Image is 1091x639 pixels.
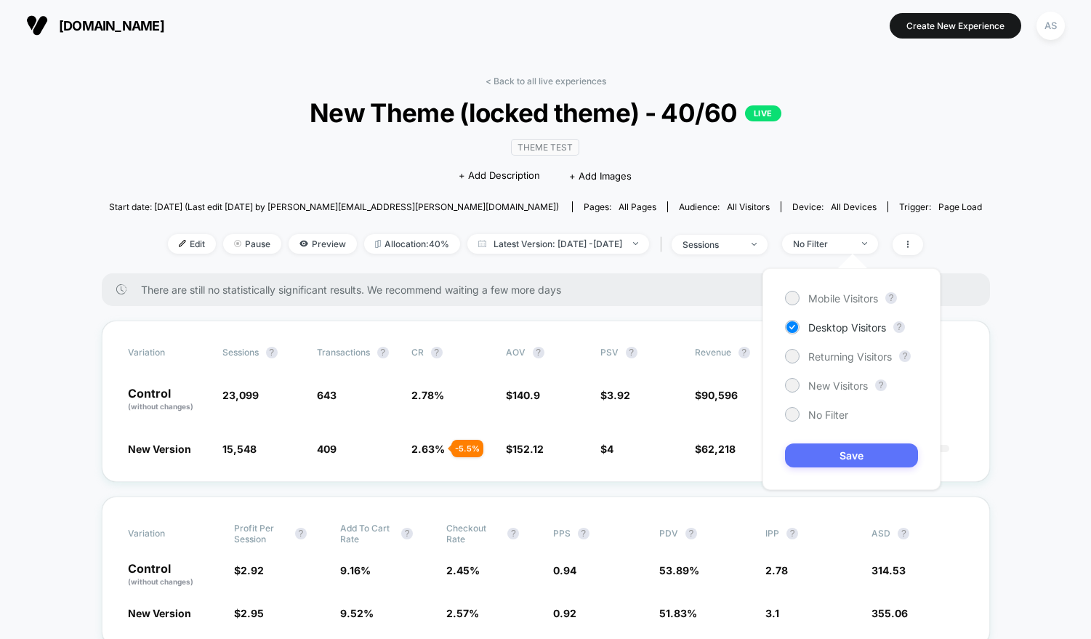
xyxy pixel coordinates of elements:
[600,389,630,401] span: $
[607,389,630,401] span: 3.92
[222,347,259,358] span: Sessions
[938,201,982,212] span: Page Load
[875,379,887,391] button: ?
[695,389,738,401] span: $
[745,105,781,121] p: LIVE
[222,443,257,455] span: 15,548
[1036,12,1065,40] div: AS
[695,443,736,455] span: $
[168,234,216,254] span: Edit
[446,607,479,619] span: 2.57 %
[701,389,738,401] span: 90,596
[512,443,544,455] span: 152.12
[899,350,911,362] button: ?
[128,577,193,586] span: (without changes)
[679,201,770,212] div: Audience:
[898,528,909,539] button: ?
[128,347,208,358] span: Variation
[685,528,697,539] button: ?
[765,564,788,576] span: 2.78
[364,234,460,254] span: Allocation: 40%
[141,284,961,296] span: There are still no statistically significant results. We recommend waiting a few more days
[600,443,613,455] span: $
[765,607,779,619] span: 3.1
[317,443,337,455] span: 409
[885,292,897,304] button: ?
[533,347,544,358] button: ?
[486,76,606,87] a: < Back to all live experiences
[340,564,371,576] span: 9.16 %
[59,18,164,33] span: [DOMAIN_NAME]
[1032,11,1069,41] button: AS
[234,607,264,619] span: $
[377,347,389,358] button: ?
[578,528,589,539] button: ?
[633,242,638,245] img: end
[317,347,370,358] span: Transactions
[446,523,500,544] span: Checkout Rate
[553,564,576,576] span: 0.94
[128,607,191,619] span: New Version
[128,443,191,455] span: New Version
[431,347,443,358] button: ?
[451,440,483,457] div: - 5.5 %
[808,350,892,363] span: Returning Visitors
[506,443,544,455] span: $
[607,443,613,455] span: 4
[234,523,288,544] span: Profit Per Session
[871,607,908,619] span: 355.06
[808,292,878,305] span: Mobile Visitors
[765,528,779,539] span: IPP
[411,443,445,455] span: 2.63 %
[109,201,559,212] span: Start date: [DATE] (Last edit [DATE] by [PERSON_NAME][EMAIL_ADDRESS][PERSON_NAME][DOMAIN_NAME])
[241,607,264,619] span: 2.95
[234,564,264,576] span: $
[752,243,757,246] img: end
[22,14,169,37] button: [DOMAIN_NAME]
[695,347,731,358] span: Revenue
[808,409,848,421] span: No Filter
[459,169,540,183] span: + Add Description
[553,607,576,619] span: 0.92
[223,234,281,254] span: Pause
[222,389,259,401] span: 23,099
[467,234,649,254] span: Latest Version: [DATE] - [DATE]
[411,347,424,358] span: CR
[506,389,540,401] span: $
[831,201,877,212] span: all devices
[701,443,736,455] span: 62,218
[781,201,887,212] span: Device:
[128,563,220,587] p: Control
[128,402,193,411] span: (without changes)
[808,379,868,392] span: New Visitors
[295,528,307,539] button: ?
[738,347,750,358] button: ?
[786,528,798,539] button: ?
[266,347,278,358] button: ?
[478,240,486,247] img: calendar
[128,387,208,412] p: Control
[890,13,1021,39] button: Create New Experience
[619,201,656,212] span: all pages
[659,528,678,539] span: PDV
[507,528,519,539] button: ?
[26,15,48,36] img: Visually logo
[683,239,741,250] div: sessions
[626,347,637,358] button: ?
[234,240,241,247] img: end
[411,389,444,401] span: 2.78 %
[340,607,374,619] span: 9.52 %
[512,389,540,401] span: 140.9
[553,528,571,539] span: PPS
[569,170,632,182] span: + Add Images
[289,234,357,254] span: Preview
[656,234,672,255] span: |
[446,564,480,576] span: 2.45 %
[808,321,886,334] span: Desktop Visitors
[871,564,906,576] span: 314.53
[401,528,413,539] button: ?
[153,97,938,128] span: New Theme (locked theme) - 40/60
[871,528,890,539] span: ASD
[340,523,394,544] span: Add To Cart Rate
[375,240,381,248] img: rebalance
